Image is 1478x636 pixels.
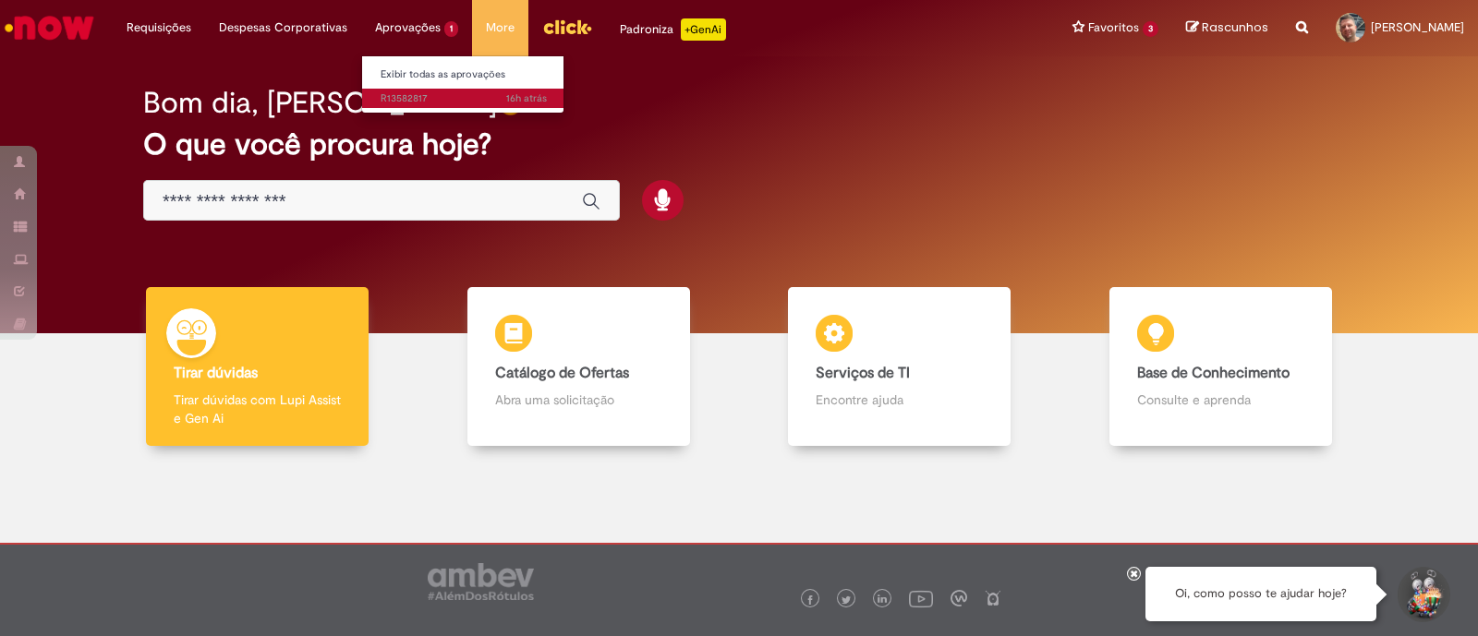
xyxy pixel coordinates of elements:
[2,9,97,46] img: ServiceNow
[1088,18,1139,37] span: Favoritos
[1202,18,1268,36] span: Rascunhos
[143,128,1335,161] h2: O que você procura hoje?
[878,594,887,606] img: logo_footer_linkedin.png
[97,287,418,447] a: Tirar dúvidas Tirar dúvidas com Lupi Assist e Gen Ai
[362,65,565,85] a: Exibir todas as aprovações
[381,91,547,106] span: R13582817
[428,563,534,600] img: logo_footer_ambev_rotulo_gray.png
[739,287,1060,447] a: Serviços de TI Encontre ajuda
[495,390,662,409] p: Abra uma solicitação
[444,21,458,37] span: 1
[1395,567,1450,622] button: Iniciar Conversa de Suporte
[362,89,565,109] a: Aberto R13582817 :
[806,595,815,605] img: logo_footer_facebook.png
[506,91,547,105] span: 16h atrás
[506,91,547,105] time: 30/09/2025 16:29:05
[219,18,347,37] span: Despesas Corporativas
[1137,364,1290,382] b: Base de Conhecimento
[816,364,910,382] b: Serviços de TI
[1137,390,1304,409] p: Consulte e aprenda
[681,18,726,41] p: +GenAi
[620,18,726,41] div: Padroniza
[127,18,191,37] span: Requisições
[486,18,515,37] span: More
[495,364,629,382] b: Catálogo de Ofertas
[842,595,851,605] img: logo_footer_twitter.png
[174,390,341,427] p: Tirar dúvidas com Lupi Assist e Gen Ai
[816,390,983,409] p: Encontre ajuda
[909,586,933,610] img: logo_footer_youtube.png
[1060,287,1382,447] a: Base de Conhecimento Consulte e aprenda
[1186,19,1268,37] a: Rascunhos
[375,18,441,37] span: Aprovações
[1145,567,1376,621] div: Oi, como posso te ajudar hoje?
[361,55,564,114] ul: Aprovações
[174,364,258,382] b: Tirar dúvidas
[143,87,497,119] h2: Bom dia, [PERSON_NAME]
[542,13,592,41] img: click_logo_yellow_360x200.png
[1371,19,1464,35] span: [PERSON_NAME]
[1143,21,1158,37] span: 3
[418,287,740,447] a: Catálogo de Ofertas Abra uma solicitação
[951,590,967,606] img: logo_footer_workplace.png
[985,590,1001,606] img: logo_footer_naosei.png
